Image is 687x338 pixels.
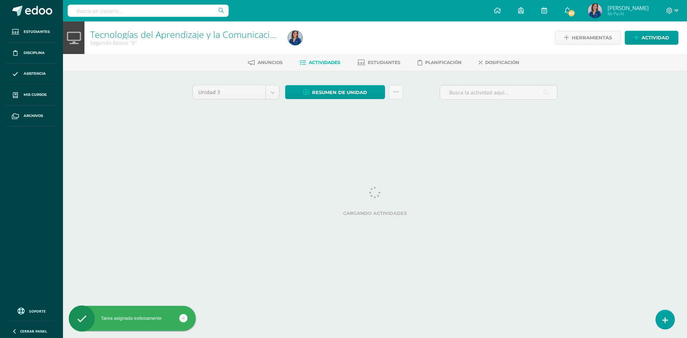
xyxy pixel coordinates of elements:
a: Actividad [625,31,678,45]
a: Asistencia [6,64,57,85]
span: Dosificación [485,60,519,65]
a: Disciplina [6,43,57,64]
a: Estudiantes [357,57,400,68]
a: Actividades [300,57,340,68]
span: Soporte [29,309,46,314]
a: Planificación [418,57,462,68]
a: Anuncios [248,57,283,68]
img: 58f7532ee663a95d6a165ab39a81ea9b.png [288,31,302,45]
a: Herramientas [555,31,621,45]
span: Estudiantes [368,60,400,65]
input: Busca un usuario... [68,5,229,17]
label: Cargando actividades [193,211,557,216]
a: Archivos [6,106,57,127]
span: Actividades [309,60,340,65]
span: Planificación [425,60,462,65]
span: [PERSON_NAME] [608,4,649,11]
span: Archivos [24,113,43,119]
span: Estudiantes [24,29,50,35]
div: Segundo Básico 'B' [90,39,279,46]
a: Estudiantes [6,21,57,43]
input: Busca la actividad aquí... [440,85,557,99]
span: Unidad 3 [198,85,260,99]
span: Resumen de unidad [312,86,367,99]
span: Actividad [642,31,669,44]
h1: Tecnologías del Aprendizaje y la Comunicación [90,29,279,39]
a: Unidad 3 [193,85,279,99]
span: Mis cursos [24,92,47,98]
span: Mi Perfil [608,11,649,17]
span: Asistencia [24,71,46,77]
span: 87 [567,9,575,17]
div: Tarea asignada exitosamente [69,315,196,322]
a: Tecnologías del Aprendizaje y la Comunicación [90,28,281,40]
a: Dosificación [479,57,519,68]
img: 58f7532ee663a95d6a165ab39a81ea9b.png [588,4,602,18]
a: Soporte [9,306,54,315]
span: Cerrar panel [20,329,47,334]
span: Herramientas [572,31,612,44]
a: Resumen de unidad [285,85,385,99]
a: Mis cursos [6,84,57,106]
span: Disciplina [24,50,45,56]
span: Anuncios [258,60,283,65]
